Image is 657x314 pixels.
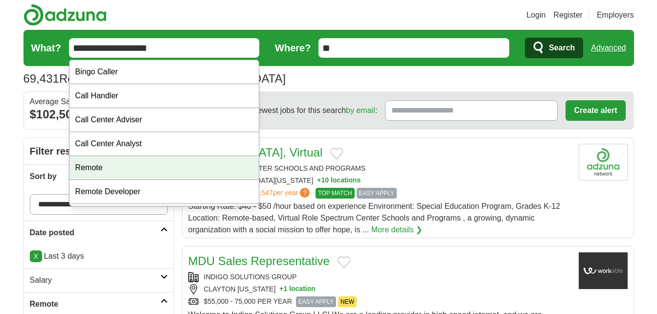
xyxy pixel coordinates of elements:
[69,156,259,180] div: Remote
[597,9,634,21] a: Employers
[30,250,168,262] p: Last 3 days
[330,148,343,159] button: Add to favorite jobs
[591,38,626,58] a: Advanced
[24,164,174,188] a: Sort by
[69,180,259,204] div: Remote Developer
[525,38,583,58] button: Search
[275,41,311,55] label: Where?
[30,98,168,106] div: Average Salary
[69,204,259,228] div: Call Center
[31,41,61,55] label: What?
[188,202,560,234] span: Starting Rate: $40 - $50 /hour based on experience Environment: Special Education Program, Grades...
[30,274,160,286] h2: Salary
[188,176,571,186] div: [GEOGRAPHIC_DATA][US_STATE]
[24,221,174,245] a: Date posted
[526,9,545,21] a: Login
[579,252,628,289] img: Company logo
[279,284,283,294] span: +
[188,272,571,282] div: INDIGO SOLUTIONS GROUP
[316,188,354,199] span: TOP MATCH
[549,38,575,58] span: Search
[188,254,330,268] a: MDU Sales Representative
[69,84,259,108] div: Call Handler
[30,250,42,262] a: X
[371,224,423,236] a: More details ❯
[30,106,168,123] div: $102,508
[296,296,336,307] span: EASY APPLY
[69,108,259,132] div: Call Center Adviser
[30,227,160,239] h2: Date posted
[24,138,174,164] h2: Filter results
[566,100,625,121] button: Create alert
[338,256,350,268] button: Add to favorite jobs
[30,171,160,182] h2: Sort by
[188,284,571,294] div: CLAYTON [US_STATE]
[210,105,377,116] span: Receive the newest jobs for this search :
[317,176,361,186] button: +10 locations
[188,163,571,174] div: SPECTRUM CENTER SCHOOLS AND PROGRAMS
[69,132,259,156] div: Call Center Analyst
[346,106,375,114] a: by email
[357,188,397,199] span: EASY APPLY
[300,188,310,198] span: ?
[30,298,160,310] h2: Remote
[24,268,174,292] a: Salary
[23,4,107,26] img: Adzuna logo
[338,296,357,307] span: NEW
[69,60,259,84] div: Bingo Caller
[23,70,59,88] span: 69,431
[23,72,286,85] h1: Remote Jobs in the [GEOGRAPHIC_DATA]
[553,9,583,21] a: Register
[317,176,321,186] span: +
[579,144,628,180] img: Company logo
[188,296,571,307] div: $55,000 - 75,000 PER YEAR
[279,284,316,294] button: +1 location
